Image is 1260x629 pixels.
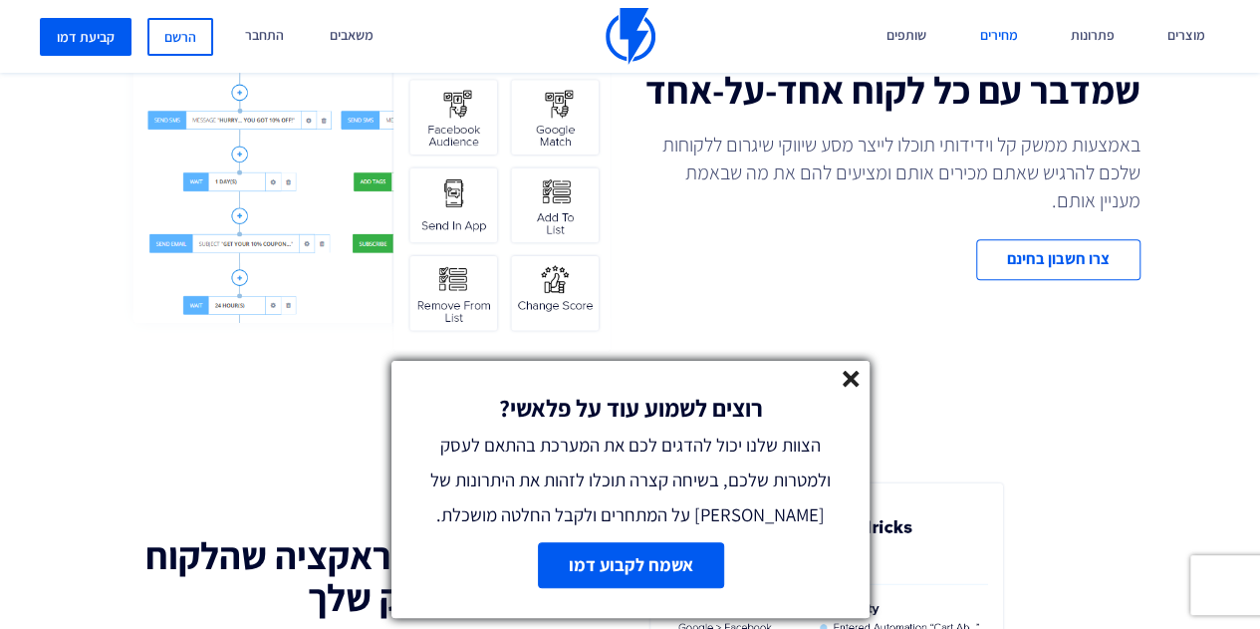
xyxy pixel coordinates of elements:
a: הרשם [147,18,213,56]
span: פרופיל לקוח מאוחד ועשיר [120,503,616,526]
a: קביעת דמו [40,18,131,56]
h2: יצירת מסע שיווקי מרובה ערוצים שמדבר עם כל לקוח אחד-על-אחד [645,28,1141,111]
h2: שמירת כל אינטראקציה שהלקוח מבצע עם העסק שלך [120,535,616,618]
p: באמצעות ממשק קל וידידותי תוכלו לייצר מסע שיווקי שיגרום ללקוחות שלכם להרגיש שאתם מכירים אותם ומציע... [645,131,1141,214]
a: צרו חשבון בחינם [976,239,1140,280]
